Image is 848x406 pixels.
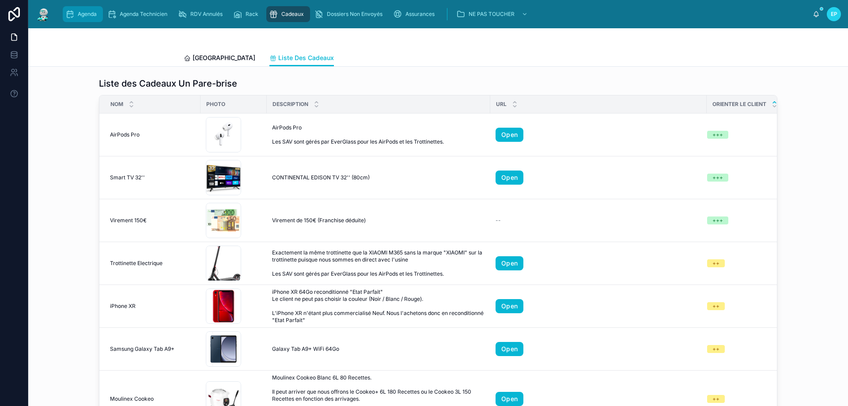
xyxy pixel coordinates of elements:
a: Open [496,392,523,406]
a: Cadeaux [266,6,310,22]
span: Cadeaux [281,11,304,18]
a: Dossiers Non Envoyés [312,6,389,22]
span: Dossiers Non Envoyés [327,11,382,18]
span: Photo [206,101,225,108]
span: Virement 150€ [110,217,147,224]
div: ++ [712,259,719,267]
a: [GEOGRAPHIC_DATA] [184,50,255,68]
span: AirPods Pro [110,131,140,138]
span: Exactement la même trottinette que la XIAOMI M365 sans la marque "XIAOMI" sur la trottinette puis... [272,249,485,277]
a: Open [496,256,523,270]
span: iPhone XR 64Go reconditionné "Etat Parfait" Le client ne peut pas choisir la couleur (Noir / Blan... [272,288,485,324]
span: Description [273,101,308,108]
span: Orienter le client [712,101,766,108]
span: CONTINENTAL EDISON TV 32'' (80cm) [272,174,370,181]
a: Open [496,299,523,313]
a: Agenda Technicien [105,6,174,22]
span: iPhone XR [110,303,136,310]
a: Open [496,171,523,185]
span: Nom [110,101,123,108]
a: Liste Des Cadeaux [269,50,334,67]
span: Virement de 150€ (Franchise déduite) [272,217,366,224]
span: Galaxy Tab A9+ WiFi 64Go [272,345,339,353]
div: ++ [712,395,719,403]
div: +++ [712,216,723,224]
span: Liste Des Cadeaux [278,53,334,62]
span: AirPods Pro Les SAV sont gérés par EverGlass pour les AirPods et les Trottinettes. [272,124,475,145]
h1: Liste des Cadeaux Un Pare-brise [99,77,237,90]
span: Moulinex Cookeo [110,395,154,402]
span: -- [496,217,501,224]
a: RDV Annulés [175,6,229,22]
span: [GEOGRAPHIC_DATA] [193,53,255,62]
img: App logo [35,7,51,21]
span: Rack [246,11,258,18]
div: ++ [712,345,719,353]
span: Trottinette Electrique [110,260,163,267]
a: Open [496,342,523,356]
span: Smart TV 32'' [110,174,145,181]
a: Agenda [63,6,103,22]
span: URL [496,101,507,108]
div: +++ [712,174,723,182]
span: Assurances [405,11,435,18]
a: Open [496,128,523,142]
div: +++ [712,131,723,139]
span: Samsung Galaxy Tab A9+ [110,345,174,353]
div: scrollable content [58,4,813,24]
a: Assurances [390,6,441,22]
span: RDV Annulés [190,11,223,18]
span: EP [831,11,837,18]
span: NE PAS TOUCHER [469,11,515,18]
div: ++ [712,302,719,310]
span: Agenda Technicien [120,11,167,18]
a: Rack [231,6,265,22]
a: NE PAS TOUCHER [454,6,532,22]
span: Agenda [78,11,97,18]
